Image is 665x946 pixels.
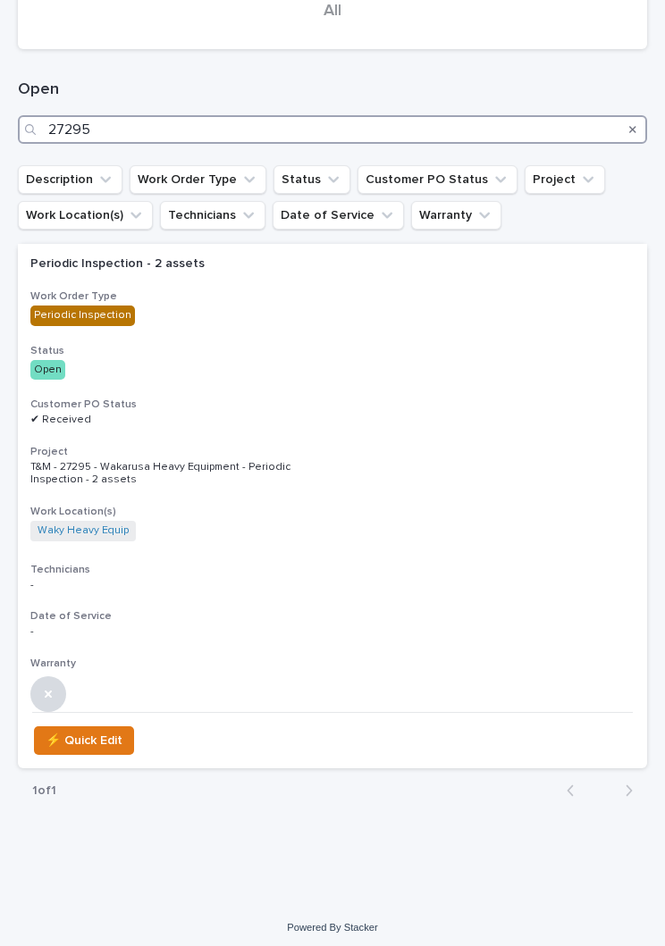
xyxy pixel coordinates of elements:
[600,783,647,799] button: Next
[287,922,377,933] a: Powered By Stacker
[18,244,647,768] a: Periodic Inspection - 2 assetsWork Order TypePeriodic InspectionStatusOpenCustomer PO Status✔ Rec...
[30,414,343,426] p: ✔ Received
[30,445,635,459] h3: Project
[30,306,135,325] div: Periodic Inspection
[18,201,153,230] button: Work Location(s)
[30,563,635,577] h3: Technicians
[18,80,647,101] h1: Open
[30,657,635,671] h3: Warranty
[30,579,343,591] p: -
[18,769,71,813] p: 1 of 1
[274,165,350,194] button: Status
[130,165,266,194] button: Work Order Type
[30,289,635,304] h3: Work Order Type
[30,398,635,412] h3: Customer PO Status
[30,344,635,358] h3: Status
[30,461,343,487] p: T&M - 27295 - Wakarusa Heavy Equipment - Periodic Inspection - 2 assets
[18,165,122,194] button: Description
[525,165,605,194] button: Project
[273,201,404,230] button: Date of Service
[358,165,518,194] button: Customer PO Status
[411,201,501,230] button: Warranty
[18,115,647,144] input: Search
[160,201,265,230] button: Technicians
[30,505,635,519] h3: Work Location(s)
[46,730,122,751] span: ⚡ Quick Edit
[30,609,635,624] h3: Date of Service
[48,2,617,39] div: All
[30,256,343,272] p: Periodic Inspection - 2 assets
[30,625,343,638] p: -
[552,783,600,799] button: Back
[38,524,129,537] a: Waky Heavy Equip
[34,726,134,755] button: ⚡ Quick Edit
[30,360,65,380] div: Open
